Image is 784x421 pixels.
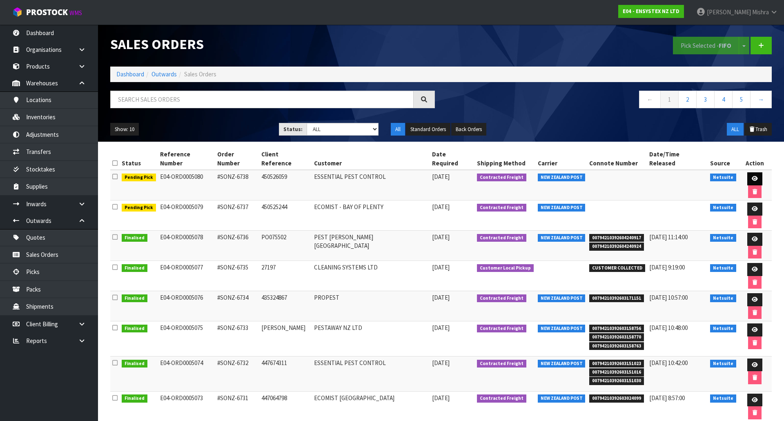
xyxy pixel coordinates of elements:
[673,37,739,54] button: Pick Selected -FIFO
[451,123,486,136] button: Back Orders
[122,394,147,403] span: Finalised
[432,359,450,367] span: [DATE]
[710,264,736,272] span: Netsuite
[589,325,644,333] span: 00794210392603158756
[122,325,147,333] span: Finalised
[589,377,644,385] span: 00794210392603151030
[215,291,259,321] td: #SONZ-6734
[589,264,645,272] span: CUSTOMER COLLECTED
[432,263,450,271] span: [DATE]
[589,234,644,242] span: 00794210392604240917
[477,234,526,242] span: Contracted Freight
[312,261,430,291] td: CLEANING SYSTEMS LTD
[184,70,216,78] span: Sales Orders
[12,7,22,17] img: cube-alt.png
[477,360,526,368] span: Contracted Freight
[312,170,430,200] td: ESSENTIAL PEST CONTROL
[215,261,259,291] td: #SONZ-6735
[710,294,736,303] span: Netsuite
[649,324,688,332] span: [DATE] 10:48:00
[432,324,450,332] span: [DATE]
[538,234,586,242] span: NEW ZEALAND POST
[710,394,736,403] span: Netsuite
[110,91,414,108] input: Search sales orders
[589,342,644,350] span: 00794210392603158763
[639,91,661,108] a: ←
[710,174,736,182] span: Netsuite
[618,5,684,18] a: E04 - ENSYSTEX NZ LTD
[587,148,647,170] th: Connote Number
[589,294,644,303] span: 00794210392603171151
[110,123,139,136] button: Show: 10
[538,204,586,212] span: NEW ZEALAND POST
[69,9,82,17] small: WMS
[122,204,156,212] span: Pending Pick
[477,204,526,212] span: Contracted Freight
[538,325,586,333] span: NEW ZEALAND POST
[158,231,216,261] td: E04-ORD0005078
[122,174,156,182] span: Pending Pick
[432,233,450,241] span: [DATE]
[158,200,216,231] td: E04-ORD0005079
[708,148,738,170] th: Source
[122,294,147,303] span: Finalised
[432,294,450,301] span: [DATE]
[649,233,688,241] span: [DATE] 11:14:00
[649,263,685,271] span: [DATE] 9:19:00
[120,148,158,170] th: Status
[714,91,733,108] a: 4
[259,261,312,291] td: 27197
[477,174,526,182] span: Contracted Freight
[477,325,526,333] span: Contracted Freight
[738,148,772,170] th: Action
[707,8,751,16] span: [PERSON_NAME]
[589,243,644,251] span: 00794210392604240924
[536,148,588,170] th: Carrier
[122,360,147,368] span: Finalised
[116,70,144,78] a: Dashboard
[259,170,312,200] td: 450526059
[312,148,430,170] th: Customer
[215,170,259,200] td: #SONZ-6738
[312,356,430,391] td: ESSENTIAL PEST CONTROL
[215,148,259,170] th: Order Number
[710,360,736,368] span: Netsuite
[538,394,586,403] span: NEW ZEALAND POST
[259,356,312,391] td: 447674311
[158,148,216,170] th: Reference Number
[710,325,736,333] span: Netsuite
[151,70,177,78] a: Outwards
[158,321,216,356] td: E04-ORD0005075
[710,204,736,212] span: Netsuite
[477,294,526,303] span: Contracted Freight
[430,148,475,170] th: Date Required
[158,261,216,291] td: E04-ORD0005077
[215,321,259,356] td: #SONZ-6733
[432,203,450,211] span: [DATE]
[259,148,312,170] th: Client Reference
[647,148,708,170] th: Date/Time Released
[475,148,536,170] th: Shipping Method
[215,231,259,261] td: #SONZ-6736
[649,394,685,402] span: [DATE] 8:57:00
[215,356,259,391] td: #SONZ-6732
[589,360,644,368] span: 00794210392603151023
[259,291,312,321] td: 435324867
[477,394,526,403] span: Contracted Freight
[719,42,731,49] strong: FIFO
[158,291,216,321] td: E04-ORD0005076
[696,91,715,108] a: 3
[447,91,772,111] nav: Page navigation
[391,123,405,136] button: All
[589,368,644,376] span: 00794210392603151016
[589,394,644,403] span: 00794210392603024099
[732,91,751,108] a: 5
[538,294,586,303] span: NEW ZEALAND POST
[312,200,430,231] td: ECOMIST - BAY OF PLENTY
[752,8,769,16] span: Mishra
[312,321,430,356] td: PESTAWAY NZ LTD
[26,7,68,18] span: ProStock
[710,234,736,242] span: Netsuite
[283,126,303,133] strong: Status:
[406,123,450,136] button: Standard Orders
